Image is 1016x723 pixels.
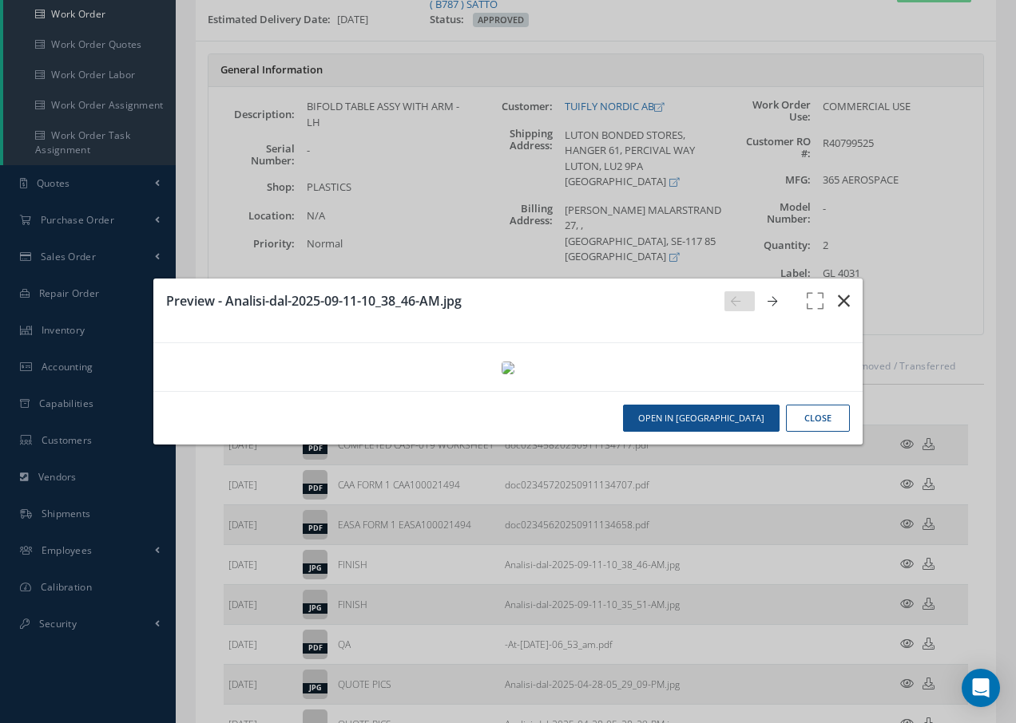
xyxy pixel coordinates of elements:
img: asset [502,361,514,374]
button: Open in [GEOGRAPHIC_DATA] [623,405,780,433]
h3: Preview - Analisi-dal-2025-09-11-10_38_46-AM.jpg [166,291,712,310]
button: Close [786,405,850,433]
div: Open Intercom Messenger [962,669,1000,707]
a: Go Next [761,291,792,311]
